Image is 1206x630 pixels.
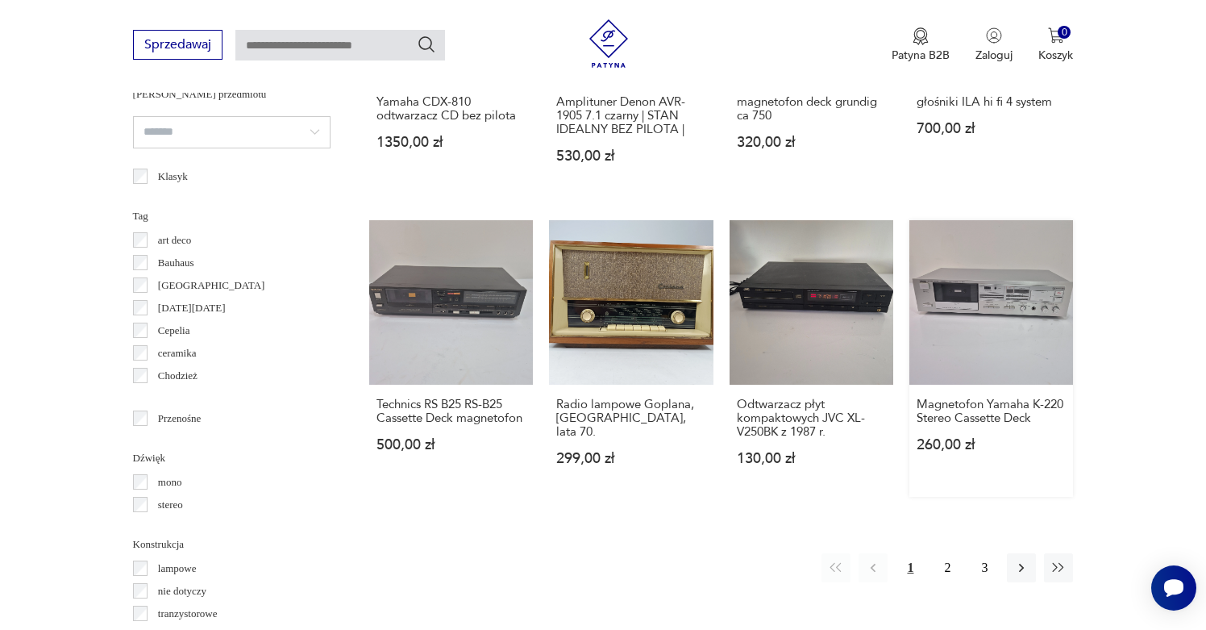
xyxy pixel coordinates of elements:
[158,168,188,186] p: Klasyk
[158,344,197,362] p: ceramika
[917,122,1066,136] p: 700,00 zł
[158,277,265,294] p: [GEOGRAPHIC_DATA]
[892,48,950,63] p: Patyna B2B
[737,95,886,123] h3: magnetofon deck grundig ca 750
[975,27,1013,63] button: Zaloguj
[737,452,886,465] p: 130,00 zł
[913,27,929,45] img: Ikona medalu
[158,582,206,600] p: nie dotyczy
[933,553,962,582] button: 2
[376,398,526,425] h3: Technics RS B25 RS-B25 Cassette Deck magnetofon
[133,536,331,553] p: Konstrukcja
[986,27,1002,44] img: Ikonka użytkownika
[975,48,1013,63] p: Zaloguj
[158,254,194,272] p: Bauhaus
[917,398,1066,425] h3: Magnetofon Yamaha K-220 Stereo Cassette Deck
[584,19,633,68] img: Patyna - sklep z meblami i dekoracjami vintage
[549,220,713,496] a: Radio lampowe Goplana, Polska, lata 70.Radio lampowe Goplana, [GEOGRAPHIC_DATA], lata 70.299,00 zł
[1058,26,1071,40] div: 0
[158,390,197,407] p: Ćmielów
[909,220,1073,496] a: Magnetofon Yamaha K-220 Stereo Cassette DeckMagnetofon Yamaha K-220 Stereo Cassette Deck260,00 zł
[376,438,526,452] p: 500,00 zł
[556,95,705,136] h3: Amplituner Denon AVR-1905 7.1 czarny | STAN IDEALNY BEZ PILOTA |
[158,367,198,385] p: Chodzież
[970,553,999,582] button: 3
[133,207,331,225] p: Tag
[730,220,893,496] a: Odtwarzacz płyt kompaktowych JVC XL-V250BK z 1987 r.Odtwarzacz płyt kompaktowych JVC XL-V250BK z ...
[133,30,222,60] button: Sprzedawaj
[737,136,886,149] p: 320,00 zł
[1151,565,1196,611] iframe: Smartsupp widget button
[417,35,436,54] button: Szukaj
[556,149,705,163] p: 530,00 zł
[133,86,331,103] p: [PERSON_NAME] przedmiotu
[737,398,886,439] h3: Odtwarzacz płyt kompaktowych JVC XL-V250BK z 1987 r.
[158,232,192,249] p: art deco
[917,95,1066,109] h3: głośniki ILA hi fi 4 system
[369,220,533,496] a: Technics RS B25 RS-B25 Cassette Deck magnetofonTechnics RS B25 RS-B25 Cassette Deck magnetofon500...
[892,27,950,63] a: Ikona medaluPatyna B2B
[1038,27,1073,63] button: 0Koszyk
[133,449,331,467] p: Dźwięk
[158,474,182,491] p: mono
[1038,48,1073,63] p: Koszyk
[917,438,1066,452] p: 260,00 zł
[376,95,526,123] h3: Yamaha CDX-810 odtwarzacz CD bez pilota
[158,496,183,514] p: stereo
[896,553,925,582] button: 1
[556,452,705,465] p: 299,00 zł
[158,605,218,623] p: tranzystorowe
[892,27,950,63] button: Patyna B2B
[556,398,705,439] h3: Radio lampowe Goplana, [GEOGRAPHIC_DATA], lata 70.
[158,410,201,428] p: Przenośne
[158,322,190,340] p: Cepelia
[158,560,197,578] p: lampowe
[1048,27,1064,44] img: Ikona koszyka
[158,299,226,317] p: [DATE][DATE]
[133,40,222,52] a: Sprzedawaj
[376,136,526,149] p: 1350,00 zł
